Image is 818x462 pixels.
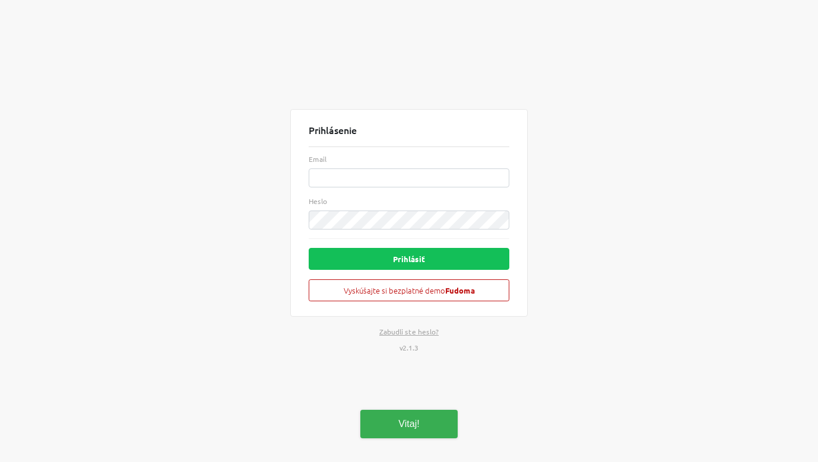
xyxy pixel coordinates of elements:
[309,197,509,205] label: Heslo
[309,155,509,163] label: Email
[309,278,509,290] a: Vyskúšajte si bezplatné demoFudoma
[379,326,439,337] a: Zabudli ste heslo?
[309,125,509,147] div: Prihlásenie
[309,248,509,270] button: Prihlásiť
[309,279,509,301] button: Vyskúšajte si bezplatné demoFudoma
[290,342,528,353] div: v2.1.3
[360,412,457,436] p: Vitaj!
[445,285,475,295] strong: Fudoma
